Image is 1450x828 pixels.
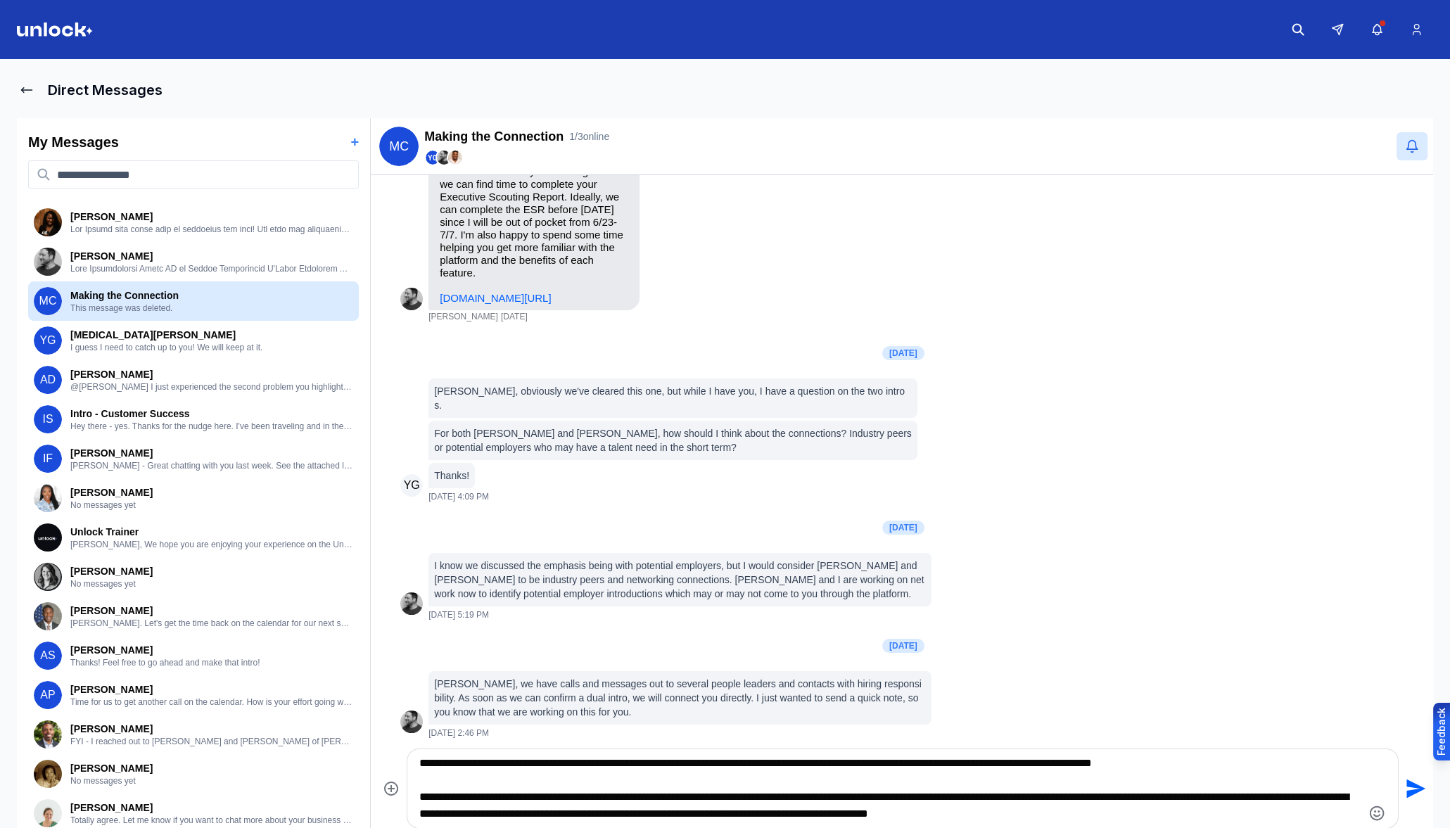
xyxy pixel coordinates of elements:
[70,643,353,657] p: [PERSON_NAME]
[34,445,62,473] span: IF
[434,677,926,719] p: [PERSON_NAME], we have calls and messages out to several people leaders and contacts with hiring ...
[426,151,440,165] span: YG
[17,23,93,37] img: Logo
[1433,703,1450,760] button: Provide feedback
[34,405,62,433] span: IS
[70,224,353,235] p: Lor Ipsumd sita conse adip el seddoeius tem inci! Utl etdo mag aliquaenim adm ven qu nostrude ull...
[882,521,924,535] div: [DATE]
[440,140,628,279] p: [PERSON_NAME], we're thrilled to have you on board as an Unlock member! Here is my scheduling lin...
[70,801,353,815] p: [PERSON_NAME]
[501,312,528,323] time: 2025-06-09T15:14:24.538Z
[34,602,62,630] img: User avatar
[434,469,469,483] p: Thanks!
[428,491,489,502] span: [DATE] 4:09 PM
[428,609,489,620] span: [DATE] 5:19 PM
[70,722,353,736] p: [PERSON_NAME]
[882,639,924,653] div: [DATE]
[70,421,353,432] p: Hey there - yes. Thanks for the nudge here. I've been traveling and in the throes of buying a hom...
[400,288,423,310] img: D
[448,151,462,165] img: Jared Cozart
[34,760,62,788] img: User avatar
[70,604,353,618] p: [PERSON_NAME]
[1435,708,1449,756] div: Feedback
[400,592,423,615] img: User avatar
[70,525,353,539] p: Unlock Trainer
[70,485,353,499] p: [PERSON_NAME]
[34,208,62,236] img: User avatar
[70,578,353,590] p: No messages yet
[70,367,353,381] p: [PERSON_NAME]
[34,642,62,670] span: AS
[34,366,62,394] span: AD
[34,681,62,709] span: AP
[34,287,62,315] span: MC
[434,384,912,412] p: [PERSON_NAME], obviously we've cleared this one, but while I have you, I have a question on the t...
[400,474,423,497] span: YG
[351,132,360,152] button: +
[70,407,353,421] p: Intro - Customer Success
[34,484,62,512] img: User avatar
[70,342,353,353] p: I guess I need to catch up to you! We will keep at it.
[70,381,353,393] p: @[PERSON_NAME] I just experienced the second problem you highlighted firsthand. I get a ton of no...
[428,312,498,323] span: [PERSON_NAME]
[400,711,423,733] img: User avatar
[70,736,353,747] p: FYI - I reached out to [PERSON_NAME] and [PERSON_NAME] of [PERSON_NAME] Management on your behalf...
[70,539,353,550] p: [PERSON_NAME], We hope you are enjoying your experience on the Unlock platform and wanted to brin...
[34,799,62,827] img: User avatar
[28,132,119,152] h2: My Messages
[440,292,551,304] a: [DOMAIN_NAME][URL]
[70,288,353,302] p: Making the Connection
[70,460,353,471] p: [PERSON_NAME] - Great chatting with you last week. See the attached links for the recordings you ...
[70,302,353,314] p: This message was deleted.
[70,210,353,224] p: [PERSON_NAME]
[70,263,353,274] p: Lore Ipsumdolorsi Ametc AD el Seddoe Temporincid U'Labor Etdolorem Aliq Enim Adminim Venia Quisno...
[70,775,353,786] p: No messages yet
[34,523,62,552] img: User avatar
[419,755,1361,822] textarea: Type your message
[70,328,353,342] p: [MEDICAL_DATA][PERSON_NAME]
[70,682,353,696] p: [PERSON_NAME]
[70,696,353,708] p: Time for us to get another call on the calendar. How is your effort going with building the network?
[70,761,353,775] p: [PERSON_NAME]
[34,326,62,355] span: YG
[434,426,912,454] p: For both [PERSON_NAME] and [PERSON_NAME], how should I think about the connections? Industry peer...
[569,129,609,144] span: 1 / 3 online
[70,499,353,511] p: No messages yet
[434,559,926,601] p: I know we discussed the emphasis being with potential employers, but I would consider [PERSON_NAM...
[70,249,353,263] p: [PERSON_NAME]
[34,563,62,591] img: User avatar
[428,727,489,739] span: [DATE] 2:46 PM
[1368,805,1385,822] button: Emoji picker
[70,657,353,668] p: Thanks! Feel free to go ahead and make that intro!
[882,346,924,360] div: [DATE]
[34,248,62,276] img: User avatar
[1399,773,1430,805] button: Send
[70,446,353,460] p: [PERSON_NAME]
[70,564,353,578] p: [PERSON_NAME]
[70,618,353,629] p: [PERSON_NAME]. Let's get the time back on the calendar for our next session. I'm curious of how t...
[437,151,451,165] img: Demetrios Chirgott
[70,815,353,826] p: Totally agree. Let me know if you want to chat more about your business as well. I might have som...
[34,720,62,749] img: User avatar
[379,127,419,166] span: MC
[424,127,564,146] h2: Making the Connection
[400,288,423,310] div: Demetrios Chirgott
[48,80,163,100] h1: Direct Messages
